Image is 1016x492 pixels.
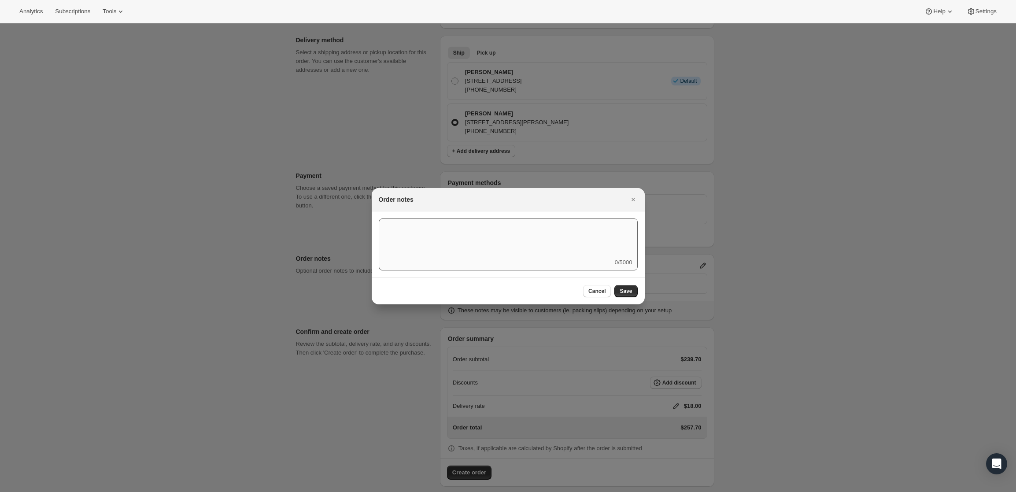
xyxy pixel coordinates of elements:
[614,285,637,297] button: Save
[975,8,997,15] span: Settings
[588,288,606,295] span: Cancel
[55,8,90,15] span: Subscriptions
[50,5,96,18] button: Subscriptions
[986,453,1007,474] div: Open Intercom Messenger
[379,195,414,204] h2: Order notes
[19,8,43,15] span: Analytics
[14,5,48,18] button: Analytics
[919,5,959,18] button: Help
[620,288,632,295] span: Save
[97,5,130,18] button: Tools
[933,8,945,15] span: Help
[583,285,611,297] button: Cancel
[103,8,116,15] span: Tools
[961,5,1002,18] button: Settings
[627,193,639,206] button: Close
